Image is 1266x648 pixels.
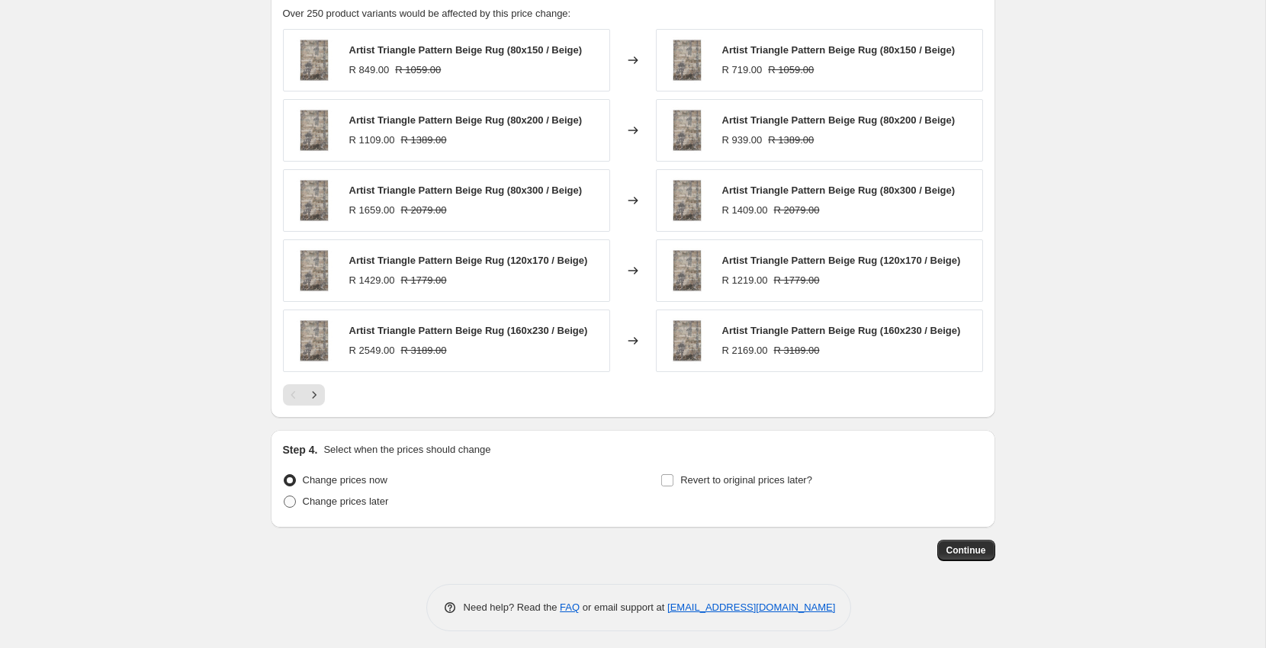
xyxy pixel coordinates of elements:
[291,178,337,223] img: artist_12_1_80x.jpg
[349,273,395,288] div: R 1429.00
[283,8,571,19] span: Over 250 product variants would be affected by this price change:
[768,63,814,78] strike: R 1059.00
[303,496,389,507] span: Change prices later
[349,184,583,196] span: Artist Triangle Pattern Beige Rug (80x300 / Beige)
[667,601,835,613] a: [EMAIL_ADDRESS][DOMAIN_NAME]
[937,540,995,561] button: Continue
[664,178,710,223] img: artist_12_1_80x.jpg
[722,273,768,288] div: R 1219.00
[401,343,447,358] strike: R 3189.00
[664,37,710,83] img: artist_12_1_80x.jpg
[560,601,580,613] a: FAQ
[774,203,820,218] strike: R 2079.00
[680,474,812,486] span: Revert to original prices later?
[349,63,390,78] div: R 849.00
[946,544,986,557] span: Continue
[664,107,710,153] img: artist_12_1_80x.jpg
[722,255,961,266] span: Artist Triangle Pattern Beige Rug (120x170 / Beige)
[774,343,820,358] strike: R 3189.00
[774,273,820,288] strike: R 1779.00
[349,255,588,266] span: Artist Triangle Pattern Beige Rug (120x170 / Beige)
[395,63,441,78] strike: R 1059.00
[349,343,395,358] div: R 2549.00
[768,133,814,148] strike: R 1389.00
[291,318,337,364] img: artist_12_1_80x.jpg
[349,114,583,126] span: Artist Triangle Pattern Beige Rug (80x200 / Beige)
[722,325,961,336] span: Artist Triangle Pattern Beige Rug (160x230 / Beige)
[323,442,490,457] p: Select when the prices should change
[401,273,447,288] strike: R 1779.00
[349,325,588,336] span: Artist Triangle Pattern Beige Rug (160x230 / Beige)
[722,184,956,196] span: Artist Triangle Pattern Beige Rug (80x300 / Beige)
[722,133,763,148] div: R 939.00
[304,384,325,406] button: Next
[722,114,956,126] span: Artist Triangle Pattern Beige Rug (80x200 / Beige)
[283,442,318,457] h2: Step 4.
[349,133,395,148] div: R 1109.00
[401,203,447,218] strike: R 2079.00
[291,107,337,153] img: artist_12_1_80x.jpg
[401,133,447,148] strike: R 1389.00
[291,248,337,294] img: artist_12_1_80x.jpg
[349,203,395,218] div: R 1659.00
[283,384,325,406] nav: Pagination
[664,248,710,294] img: artist_12_1_80x.jpg
[349,44,583,56] span: Artist Triangle Pattern Beige Rug (80x150 / Beige)
[303,474,387,486] span: Change prices now
[722,343,768,358] div: R 2169.00
[722,203,768,218] div: R 1409.00
[580,601,667,613] span: or email support at
[664,318,710,364] img: artist_12_1_80x.jpg
[722,44,956,56] span: Artist Triangle Pattern Beige Rug (80x150 / Beige)
[291,37,337,83] img: artist_12_1_80x.jpg
[722,63,763,78] div: R 719.00
[464,601,561,613] span: Need help? Read the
